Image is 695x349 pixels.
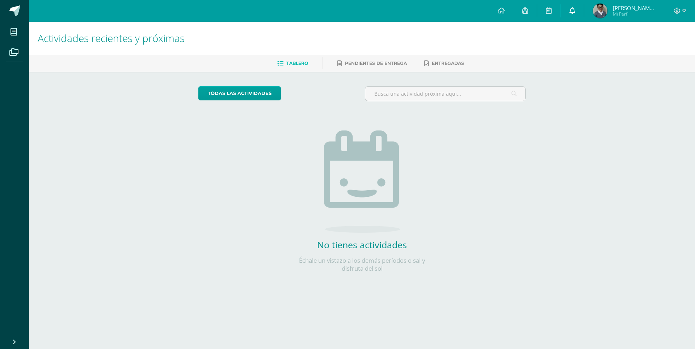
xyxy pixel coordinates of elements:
[613,11,656,17] span: Mi Perfil
[290,257,434,273] p: Échale un vistazo a los demás períodos o sal y disfruta del sol
[345,61,407,66] span: Pendientes de entrega
[198,86,281,100] a: todas las Actividades
[337,58,407,69] a: Pendientes de entrega
[277,58,308,69] a: Tablero
[286,61,308,66] span: Tablero
[593,4,607,18] img: 0a2fc88354891e037b47c959cf6d87a8.png
[38,31,185,45] span: Actividades recientes y próximas
[290,238,434,251] h2: No tienes actividades
[432,61,464,66] span: Entregadas
[324,130,400,233] img: no_activities.png
[424,58,464,69] a: Entregadas
[613,4,656,12] span: [PERSON_NAME] de [PERSON_NAME]
[365,87,526,101] input: Busca una actividad próxima aquí...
